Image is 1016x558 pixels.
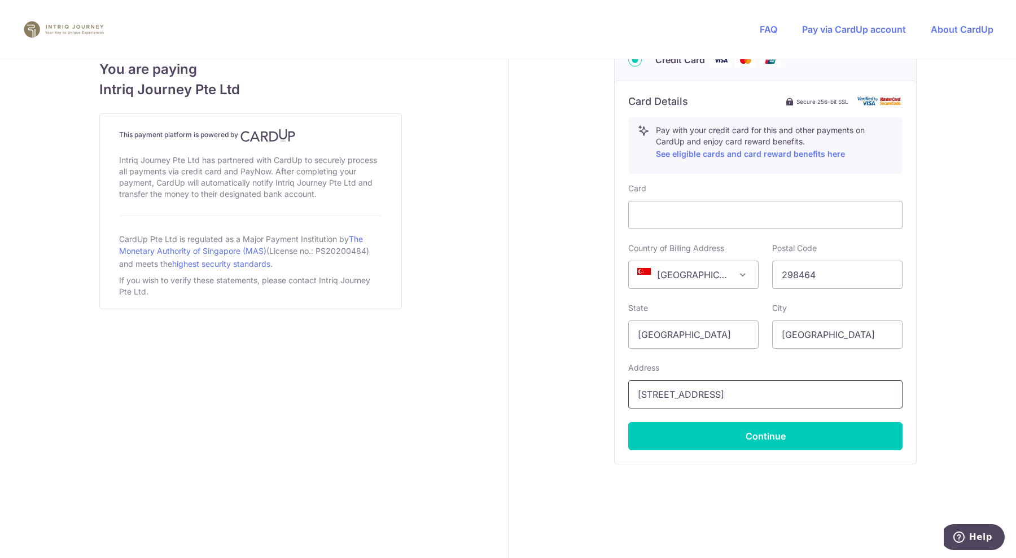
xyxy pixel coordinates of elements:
div: If you wish to verify these statements, please contact Intriq Journey Pte Ltd. [119,273,382,300]
label: Address [628,362,659,374]
div: CardUp Pte Ltd is regulated as a Major Payment Institution by (License no.: PS20200484) and meets... [119,230,382,273]
label: Postal Code [772,243,817,254]
img: Union Pay [759,53,782,67]
label: Card [628,183,646,194]
img: Mastercard [734,53,757,67]
a: FAQ [760,24,777,35]
span: You are paying [99,59,402,80]
a: See eligible cards and card reward benefits here [656,149,845,159]
span: Singapore [628,261,759,289]
label: State [628,302,648,314]
button: Continue [628,422,903,450]
a: About CardUp [931,24,993,35]
img: card secure [857,96,903,106]
img: Visa [710,53,732,67]
input: Example 123456 [772,261,903,289]
label: Country of Billing Address [628,243,724,254]
p: Pay with your credit card for this and other payments on CardUp and enjoy card reward benefits. [656,125,893,161]
div: Credit Card Visa Mastercard Union Pay [628,53,903,67]
span: Secure 256-bit SSL [796,97,848,106]
span: Singapore [629,261,758,288]
img: CardUp [240,129,296,142]
span: Credit Card [655,53,705,67]
a: Pay via CardUp account [802,24,906,35]
a: highest security standards [172,259,270,269]
iframe: Opens a widget where you can find more information [944,524,1005,552]
div: Intriq Journey Pte Ltd has partnered with CardUp to securely process all payments via credit card... [119,152,382,202]
h6: Card Details [628,95,688,108]
iframe: Secure card payment input frame [638,208,893,221]
span: Intriq Journey Pte Ltd [99,80,402,100]
label: City [772,302,787,314]
h4: This payment platform is powered by [119,129,382,142]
